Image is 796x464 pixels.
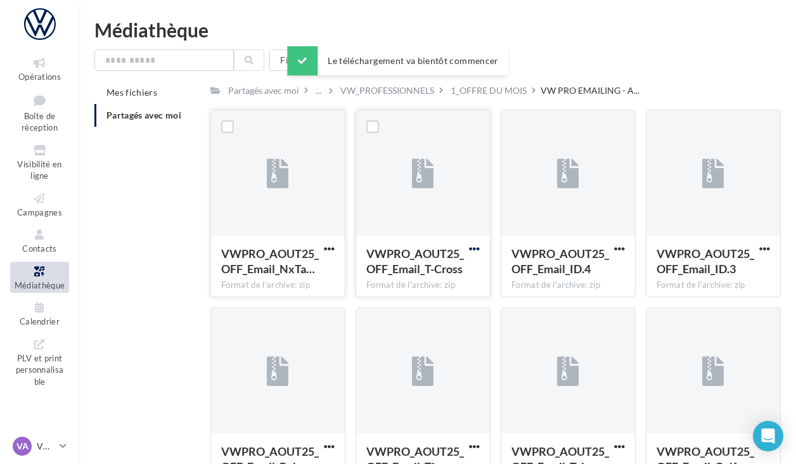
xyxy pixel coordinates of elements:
span: VWPRO_AOUT25_OFF_Email_T-Cross [366,247,464,276]
button: Filtrer par [269,49,344,71]
div: 1_OFFRE DU MOIS [451,84,527,97]
a: Campagnes [10,189,69,220]
div: VW_PROFESSIONNELS [340,84,434,97]
span: Mes fichiers [106,87,157,98]
div: Format de l'archive: zip [657,280,770,291]
span: Partagés avec moi [106,110,181,120]
a: Boîte de réception [10,89,69,136]
div: Format de l'archive: zip [511,280,625,291]
div: Format de l'archive: zip [366,280,480,291]
a: Médiathèque [10,262,69,293]
span: VWPRO_AOUT25_OFF_Email_ID.3 [657,247,754,276]
div: Partagés avec moi [228,84,299,97]
div: Médiathèque [94,20,781,39]
a: Visibilité en ligne [10,141,69,184]
span: Médiathèque [15,280,65,290]
a: Opérations [10,53,69,84]
a: VA VW [GEOGRAPHIC_DATA] [10,434,69,458]
div: ... [313,82,324,100]
span: VWPRO_AOUT25_OFF_Email_ID.4 [511,247,609,276]
span: Opérations [18,72,61,82]
a: PLV et print personnalisable [10,335,69,390]
div: Format de l'archive: zip [221,280,335,291]
span: VW PRO EMAILING - A... [541,84,639,97]
span: Campagnes [17,207,62,217]
a: Calendrier [10,298,69,329]
div: Open Intercom Messenger [753,421,783,451]
span: VA [16,440,29,453]
span: VWPRO_AOUT25_OFF_Email_NxTayron [221,247,319,276]
a: Contacts [10,225,69,256]
span: Visibilité en ligne [17,159,61,181]
span: Contacts [22,243,57,254]
span: Boîte de réception [22,111,58,133]
a: Campagnes DataOnDemand [10,394,69,449]
p: VW [GEOGRAPHIC_DATA] [37,440,55,453]
div: Le téléchargement va bientôt commencer [287,46,508,75]
span: Calendrier [20,316,60,326]
span: PLV et print personnalisable [16,351,64,387]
